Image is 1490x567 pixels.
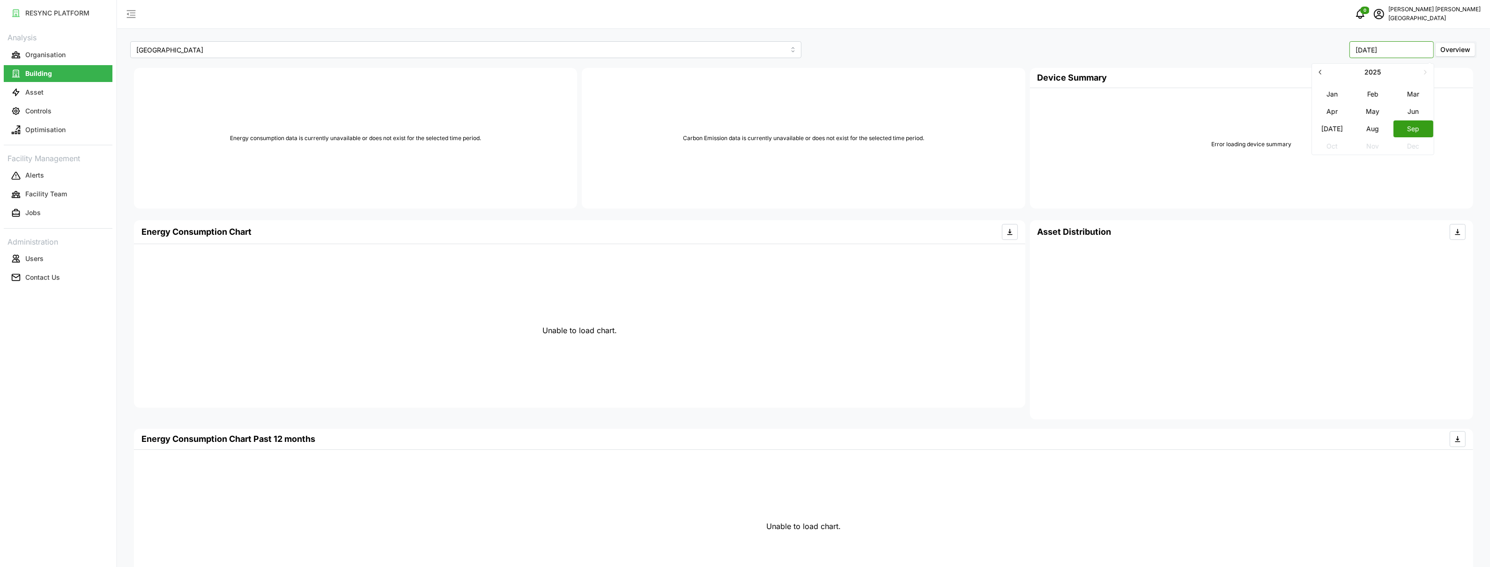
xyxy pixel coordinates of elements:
[25,50,66,60] p: Organisation
[1312,103,1352,120] button: Apr
[1353,120,1393,137] button: Aug
[1393,120,1433,137] button: Sep
[4,249,112,268] a: Users
[1038,226,1112,238] h4: Asset Distribution
[1329,64,1417,81] button: 2025
[4,45,112,64] a: Organisation
[4,64,112,83] a: Building
[141,244,1018,417] div: Unable to load chart.
[4,205,112,222] button: Jobs
[25,8,89,18] p: RESYNC PLATFORM
[25,273,60,282] p: Contact Us
[4,186,112,203] button: Facility Team
[141,226,252,238] h4: Energy Consumption Chart
[1349,41,1434,58] input: Select Month
[4,234,112,248] p: Administration
[4,269,112,286] button: Contact Us
[1393,103,1433,120] button: Jun
[25,69,52,78] p: Building
[4,185,112,204] a: Facility Team
[1440,45,1470,53] span: Overview
[1370,5,1388,23] button: schedule
[4,103,112,119] button: Controls
[4,268,112,287] a: Contact Us
[4,121,112,138] button: Optimisation
[1388,14,1481,23] p: [GEOGRAPHIC_DATA]
[683,134,924,143] p: Carbon Emission data is currently unavailable or does not exist for the selected time period.
[230,134,481,143] p: Energy consumption data is currently unavailable or does not exist for the selected time period.
[25,106,52,116] p: Controls
[1351,5,1370,23] button: notifications
[1312,138,1352,155] button: Oct
[4,84,112,101] button: Asset
[1211,140,1291,149] p: Error loading device summary
[1312,63,1434,155] div: Select Month
[1393,138,1433,155] button: Dec
[25,171,44,180] p: Alerts
[25,125,66,134] p: Optimisation
[4,102,112,120] a: Controls
[4,46,112,63] button: Organisation
[4,120,112,139] a: Optimisation
[1312,120,1352,137] button: [DATE]
[4,166,112,185] a: Alerts
[4,167,112,184] button: Alerts
[141,433,315,446] p: Energy Consumption Chart Past 12 months
[1353,86,1393,103] button: Feb
[4,151,112,164] p: Facility Management
[25,88,44,97] p: Asset
[1038,72,1107,84] h4: Device Summary
[4,83,112,102] a: Asset
[25,208,41,217] p: Jobs
[4,30,112,44] p: Analysis
[1388,5,1481,14] p: [PERSON_NAME] [PERSON_NAME]
[1353,138,1393,155] button: Nov
[25,254,44,263] p: Users
[4,5,112,22] button: RESYNC PLATFORM
[1353,103,1393,120] button: May
[4,204,112,223] a: Jobs
[4,65,112,82] button: Building
[1312,86,1352,103] button: Jan
[25,189,67,199] p: Facility Team
[1393,86,1433,103] button: Mar
[4,4,112,22] a: RESYNC PLATFORM
[1364,7,1366,14] span: 0
[4,250,112,267] button: Users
